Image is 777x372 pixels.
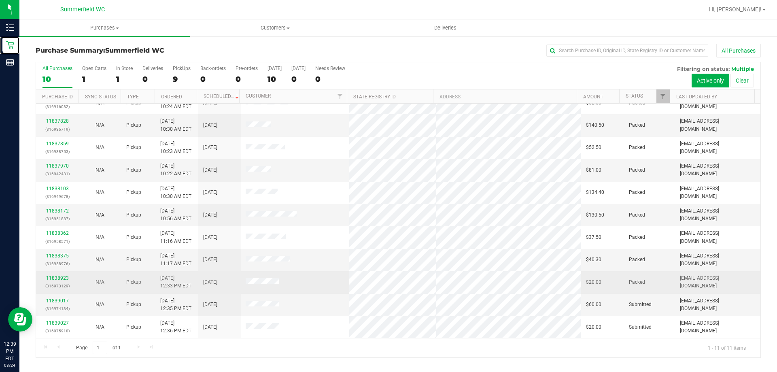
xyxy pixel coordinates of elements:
div: PickUps [173,66,191,71]
a: Amount [583,94,603,100]
a: Ordered [161,94,182,100]
span: Multiple [731,66,754,72]
span: Hi, [PERSON_NAME]! [709,6,762,13]
span: Submitted [629,323,652,331]
p: (316951887) [41,215,74,223]
span: [EMAIL_ADDRESS][DOMAIN_NAME] [680,162,756,178]
span: [DATE] [203,323,217,331]
span: Deliveries [423,24,467,32]
span: Summerfield WC [60,6,105,13]
p: (316973129) [41,282,74,290]
span: [DATE] [203,189,217,196]
div: 0 [200,74,226,84]
span: Not Applicable [96,167,104,173]
span: 1 - 11 of 11 items [701,342,752,354]
span: Summerfield WC [105,47,164,54]
span: [EMAIL_ADDRESS][DOMAIN_NAME] [680,319,756,335]
p: 08/24 [4,362,16,368]
span: Pickup [126,211,141,219]
div: Open Carts [82,66,106,71]
button: All Purchases [716,44,761,57]
inline-svg: Inventory [6,23,14,32]
div: 10 [267,74,282,84]
span: [EMAIL_ADDRESS][DOMAIN_NAME] [680,274,756,290]
a: Purchase ID [42,94,73,100]
iframe: Resource center [8,307,32,332]
span: [DATE] [203,144,217,151]
span: Not Applicable [96,212,104,218]
span: Not Applicable [96,122,104,128]
span: $40.30 [586,256,601,264]
span: $52.50 [586,144,601,151]
span: [DATE] 12:35 PM EDT [160,297,191,312]
button: N/A [96,121,104,129]
span: Packed [629,189,645,196]
a: Customer [246,93,271,99]
span: Pickup [126,278,141,286]
span: Pickup [126,121,141,129]
a: Filter [333,89,347,103]
a: 11838172 [46,208,69,214]
p: (316958976) [41,260,74,268]
a: 11837828 [46,118,69,124]
span: [DATE] 10:23 AM EDT [160,140,191,155]
button: N/A [96,323,104,331]
span: $140.50 [586,121,604,129]
span: Customers [190,24,360,32]
span: Pickup [126,234,141,241]
div: 0 [315,74,345,84]
span: Pickup [126,323,141,331]
div: 0 [236,74,258,84]
span: Packed [629,121,645,129]
span: [DATE] [203,256,217,264]
button: Active only [692,74,729,87]
span: [DATE] [203,211,217,219]
a: 11839017 [46,298,69,304]
button: Clear [730,74,754,87]
div: 0 [291,74,306,84]
p: (316975918) [41,327,74,335]
a: Filter [656,89,670,103]
h3: Purchase Summary: [36,47,277,54]
a: 11837970 [46,163,69,169]
button: N/A [96,189,104,196]
p: (316949678) [41,193,74,200]
a: 11838923 [46,275,69,281]
div: [DATE] [291,66,306,71]
button: N/A [96,234,104,241]
div: 1 [116,74,133,84]
span: [DATE] [203,166,217,174]
span: [DATE] 12:36 PM EDT [160,319,191,335]
span: [EMAIL_ADDRESS][DOMAIN_NAME] [680,140,756,155]
p: (316958571) [41,238,74,245]
span: [DATE] 10:30 AM EDT [160,185,191,200]
a: 11838362 [46,230,69,236]
a: Sync Status [85,94,116,100]
span: Pickup [126,189,141,196]
span: Not Applicable [96,324,104,330]
button: N/A [96,144,104,151]
span: $81.00 [586,166,601,174]
span: [DATE] [203,121,217,129]
span: [EMAIL_ADDRESS][DOMAIN_NAME] [680,207,756,223]
span: Pickup [126,301,141,308]
span: Pickup [126,166,141,174]
span: [DATE] 10:30 AM EDT [160,117,191,133]
span: [EMAIL_ADDRESS][DOMAIN_NAME] [680,297,756,312]
span: $60.00 [586,301,601,308]
a: Status [626,93,643,99]
span: [DATE] [203,234,217,241]
span: [EMAIL_ADDRESS][DOMAIN_NAME] [680,252,756,268]
div: 0 [142,74,163,84]
a: Purchases [19,19,190,36]
span: Packed [629,256,645,264]
span: Packed [629,166,645,174]
span: Submitted [629,301,652,308]
span: Packed [629,278,645,286]
span: Packed [629,211,645,219]
span: Purchases [19,24,190,32]
span: Not Applicable [96,257,104,262]
div: Needs Review [315,66,345,71]
span: [DATE] 12:33 PM EDT [160,274,191,290]
a: 11838375 [46,253,69,259]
